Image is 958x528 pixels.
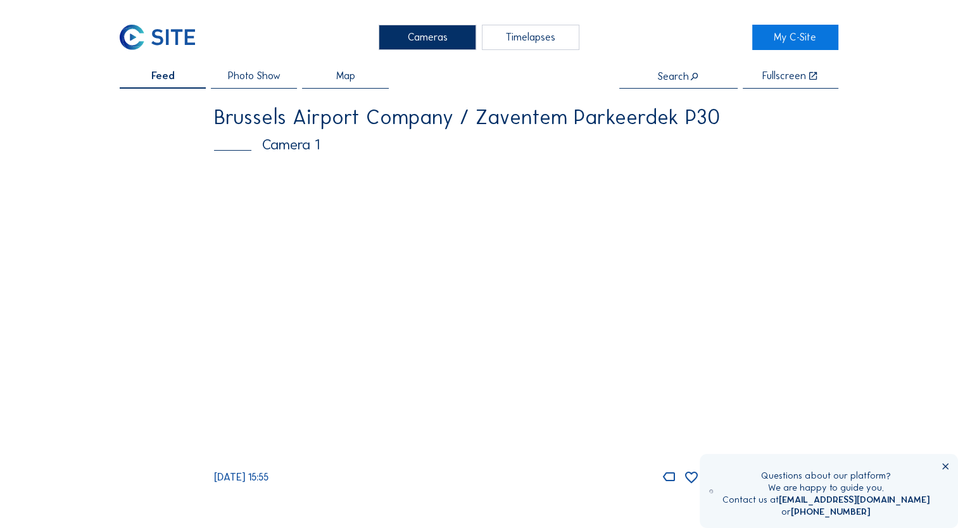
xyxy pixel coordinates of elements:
[379,25,476,50] div: Cameras
[151,71,175,81] span: Feed
[214,471,268,483] span: [DATE] 15:55
[482,25,579,50] div: Timelapses
[120,25,195,50] img: C-SITE Logo
[722,506,930,518] div: or
[120,25,206,50] a: C-SITE Logo
[336,71,355,81] span: Map
[722,494,930,506] div: Contact us at
[214,107,744,128] div: Brussels Airport Company / Zaventem Parkeerdek P30
[762,71,806,82] div: Fullscreen
[214,137,744,152] div: Camera 1
[722,470,930,482] div: Questions about our platform?
[752,25,838,50] a: My C-Site
[779,494,930,505] a: [EMAIL_ADDRESS][DOMAIN_NAME]
[709,470,713,512] img: operator
[722,482,930,494] div: We are happy to guide you.
[791,506,870,517] a: [PHONE_NUMBER]
[228,71,280,81] span: Photo Show
[214,164,744,462] img: Image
